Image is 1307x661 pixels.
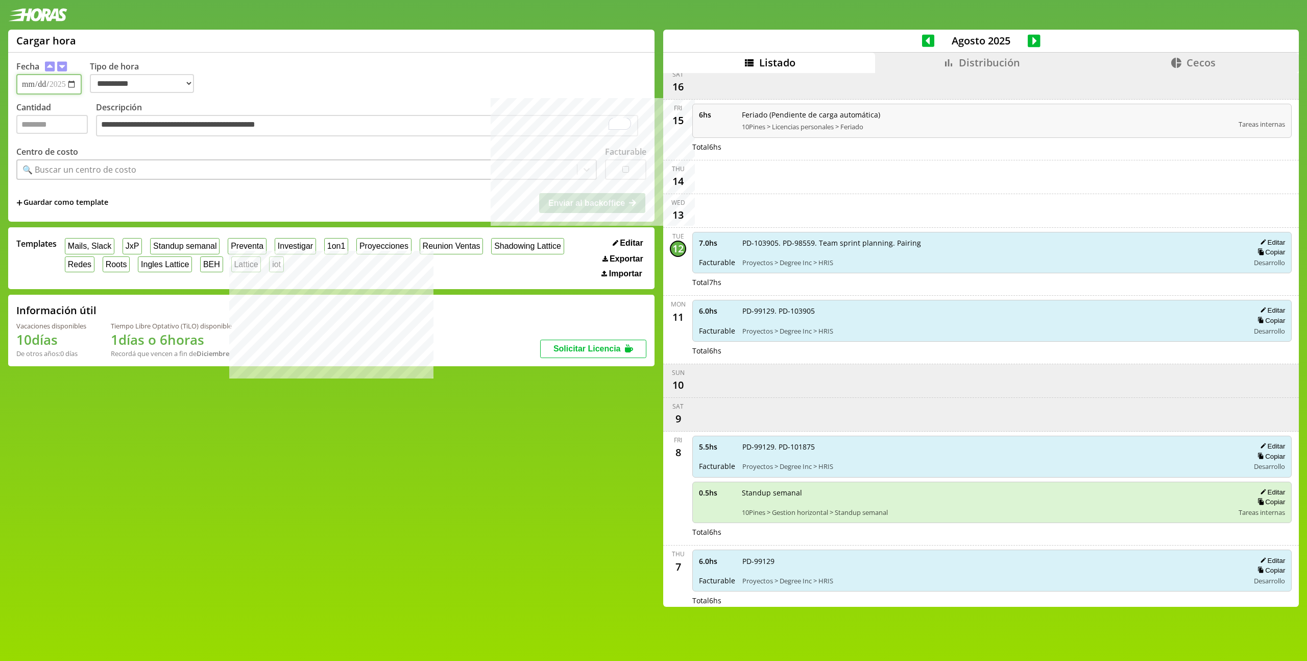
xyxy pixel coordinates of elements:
[699,306,735,316] span: 6.0 hs
[670,558,686,575] div: 7
[670,173,686,190] div: 14
[692,596,1292,605] div: Total 6 hs
[90,61,202,95] label: Tipo de hora
[16,61,39,72] label: Fecha
[699,556,735,566] span: 6.0 hs
[742,326,1242,336] span: Proyectos > Degree Inc > HRIS
[1254,258,1285,267] span: Desarrollo
[275,238,316,254] button: Investigar
[540,340,646,358] button: Solicitar Licencia
[90,74,194,93] select: Tipo de hora
[16,321,86,330] div: Vacaciones disponibles
[111,321,232,330] div: Tiempo Libre Optativo (TiLO) disponible
[269,256,284,272] button: iot
[103,256,130,272] button: Roots
[138,256,192,272] button: Ingles Lattice
[672,164,685,173] div: Thu
[16,115,88,134] input: Cantidad
[742,576,1242,585] span: Proyectos > Degree Inc > HRIS
[670,444,686,461] div: 8
[1257,238,1285,247] button: Editar
[742,122,1231,131] span: 10Pines > Licencias personales > Feriado
[699,442,735,452] span: 5.5 hs
[670,309,686,325] div: 11
[1239,508,1285,517] span: Tareas internas
[1254,462,1285,471] span: Desarrollo
[16,146,78,157] label: Centro de costo
[742,462,1242,471] span: Proyectos > Degree Inc > HRIS
[670,241,686,257] div: 12
[491,238,564,254] button: Shadowing Lattice
[742,258,1242,267] span: Proyectos > Degree Inc > HRIS
[699,238,735,248] span: 7.0 hs
[111,349,232,358] div: Recordá que vencen a fin de
[1254,498,1285,506] button: Copiar
[692,346,1292,356] div: Total 6 hs
[620,239,643,248] span: Editar
[231,256,261,272] button: Lattice
[674,436,682,444] div: Fri
[670,377,686,393] div: 10
[16,349,86,358] div: De otros años: 0 días
[16,102,96,139] label: Cantidad
[96,115,638,136] textarea: To enrich screen reader interactions, please activate Accessibility in Grammarly extension settings
[1257,306,1285,315] button: Editar
[670,79,686,95] div: 16
[609,269,642,278] span: Importar
[1187,56,1216,69] span: Cecos
[8,8,67,21] img: logotipo
[1254,576,1285,585] span: Desarrollo
[610,238,646,248] button: Editar
[742,556,1242,566] span: PD-99129
[670,112,686,129] div: 15
[228,238,267,254] button: Preventa
[934,34,1028,48] span: Agosto 2025
[96,102,646,139] label: Descripción
[670,207,686,223] div: 13
[671,198,685,207] div: Wed
[197,349,229,358] b: Diciembre
[16,197,22,208] span: +
[699,461,735,471] span: Facturable
[610,254,643,264] span: Exportar
[699,110,735,120] span: 6 hs
[692,142,1292,152] div: Total 6 hs
[111,330,232,349] h1: 1 días o 6 horas
[1254,316,1285,325] button: Copiar
[420,238,483,254] button: Reunion Ventas
[65,238,114,254] button: Mails, Slack
[1257,488,1285,497] button: Editar
[672,70,684,79] div: Sat
[959,56,1020,69] span: Distribución
[742,110,1231,120] span: Feriado (Pendiente de carga automática)
[759,56,795,69] span: Listado
[670,411,686,427] div: 9
[1254,248,1285,256] button: Copiar
[553,344,621,353] span: Solicitar Licencia
[672,550,685,558] div: Thu
[1254,566,1285,575] button: Copiar
[16,330,86,349] h1: 10 días
[200,256,223,272] button: BEH
[150,238,220,254] button: Standup semanal
[324,238,348,254] button: 1on1
[599,254,646,264] button: Exportar
[671,300,686,309] div: Mon
[699,326,735,336] span: Facturable
[16,303,96,317] h2: Información útil
[65,256,94,272] button: Redes
[605,146,646,157] label: Facturable
[123,238,142,254] button: JxP
[692,277,1292,287] div: Total 7 hs
[356,238,412,254] button: Proyecciones
[663,73,1299,605] div: scrollable content
[742,442,1242,452] span: PD-99129. PD-101875
[742,508,1231,517] span: 10Pines > Gestion horizontal > Standup semanal
[1254,452,1285,461] button: Copiar
[742,238,1242,248] span: PD-103905. PD-98559. Team sprint planning. Pairing
[692,527,1292,537] div: Total 6 hs
[742,488,1231,498] span: Standup semanal
[699,576,735,585] span: Facturable
[22,164,136,175] div: 🔍 Buscar un centro de costo
[672,402,684,411] div: Sat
